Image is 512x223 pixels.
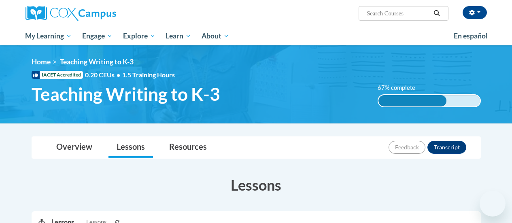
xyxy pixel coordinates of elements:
iframe: Button to launch messaging window [480,191,506,217]
button: Account Settings [463,6,487,19]
a: Explore [118,27,161,45]
a: Resources [161,137,215,158]
button: Search [431,8,443,18]
div: 67% complete [378,95,446,106]
span: 0.20 CEUs [85,70,122,79]
label: 67% complete [378,83,424,92]
a: Home [32,57,51,66]
span: Explore [123,31,155,41]
a: Engage [77,27,118,45]
span: En español [454,32,488,40]
span: About [202,31,229,41]
span: IACET Accredited [32,71,83,79]
div: Main menu [19,27,493,45]
a: About [196,27,234,45]
img: Cox Campus [25,6,116,21]
a: En español [448,28,493,45]
a: Overview [48,137,100,158]
span: Teaching Writing to K-3 [32,83,220,105]
a: Lessons [108,137,153,158]
span: Learn [166,31,191,41]
span: My Learning [25,31,72,41]
span: 1.5 Training Hours [122,71,175,79]
span: • [117,71,120,79]
span: Engage [82,31,113,41]
a: Learn [160,27,196,45]
span: Teaching Writing to K-3 [60,57,134,66]
a: My Learning [20,27,77,45]
h3: Lessons [32,175,481,195]
button: Transcript [427,141,466,154]
a: Cox Campus [25,6,171,21]
input: Search Courses [366,8,431,18]
button: Feedback [389,141,425,154]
